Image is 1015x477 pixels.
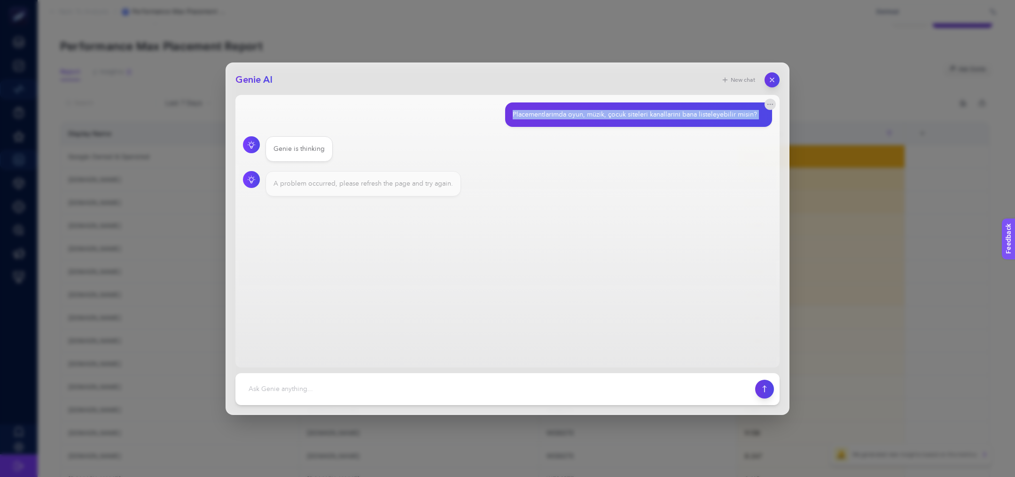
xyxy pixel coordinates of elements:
h2: Genie AI [235,73,273,86]
div: A problem occurred, please refresh the page and try again. [273,179,453,188]
div: Placementlarımda oyun, müzik, çocuk siteleri kanallarını bana listeleyebilir misin? [513,110,757,119]
span: Feedback [6,3,36,10]
button: New chat [716,73,761,86]
div: Genie is thinking [273,144,325,154]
